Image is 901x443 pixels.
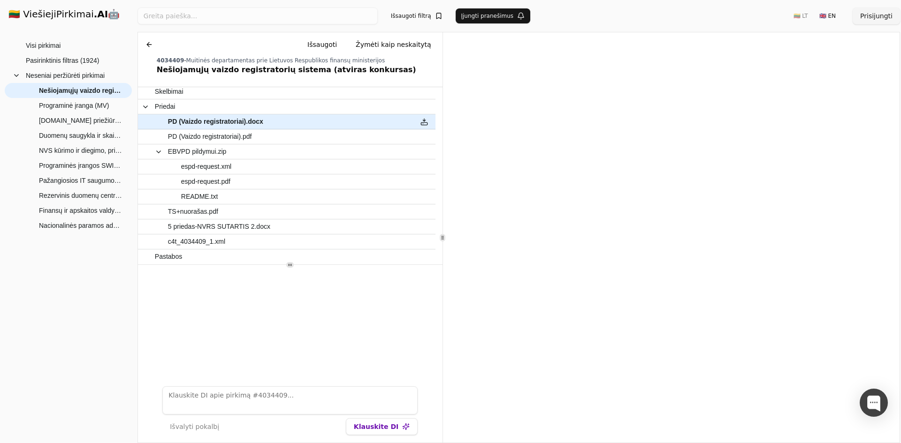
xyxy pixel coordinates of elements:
[346,418,418,435] button: Klauskite DI
[26,68,105,83] span: Neseniai peržiūrėti pirkimai
[157,57,184,64] span: 4034409
[168,115,263,128] span: PD (Vaizdo registratoriai).docx
[39,188,122,203] span: Rezervinis duomenų centras NATO šalyje
[39,113,122,128] span: [DOMAIN_NAME] priežiūros paslaugos (Skelbiama apklausa)
[456,8,531,23] button: Įjungti pranešimus
[155,85,183,98] span: Skelbimai
[155,100,176,113] span: Priedai
[181,175,230,188] span: espd-request.pdf
[39,143,122,158] span: NVS kūrimo ir diegimo, priežiūros ir palaikymo bei modifikavimo paslaugos
[168,220,270,233] span: 5 priedas-NVRS SUTARTIS 2.docx
[39,203,122,218] span: Finansų ir apskaitos valdymo informacinės sistemos diegimo, vystymo ir priežiūros pirkimas
[94,8,108,20] strong: .AI
[348,36,439,53] button: Žymėti kaip neskaitytą
[39,98,109,113] span: Programinė įranga (MV)
[181,160,231,173] span: espd-request.xml
[157,57,439,64] div: -
[168,235,225,248] span: c4t_4034409_1.xml
[385,8,448,23] button: Išsaugoti filtrą
[300,36,344,53] button: Išsaugoti
[39,158,122,173] span: Programinės įrangos SWIM įgyvendinimui įsigijimas (METEO)
[26,53,99,68] span: Pasirinktinis filtras (1924)
[168,205,218,218] span: TS+nuorašas.pdf
[39,128,122,143] span: Duomenų saugykla ir skaičiavimo resursai, skirti administracinių tekstų tekstyno, anotuotų teksty...
[853,8,900,24] button: Prisijungti
[39,173,122,188] span: Pažangiosios IT saugumo sistemos (XDR) diegimas
[155,250,182,263] span: Pastabos
[168,145,227,158] span: EBVPD pildymui.zip
[137,8,378,24] input: Greita paieška...
[186,57,385,64] span: Muitinės departamentas prie Lietuvos Respublikos finansų ministerijos
[168,130,252,143] span: PD (Vaizdo registratoriai).pdf
[39,218,122,233] span: Nacionalinės paramos administravimo informacinės sistemos (NPAIS) palaikymo ir vystymo paslaugos
[814,8,841,23] button: 🇬🇧 EN
[181,190,218,203] span: README.txt
[157,64,439,75] div: Nešiojamųjų vaizdo registratorių sistema (atviras konkursas)
[39,83,122,98] span: Nešiojamųjų vaizdo registratorių sistema (atviras konkursas)
[26,38,61,53] span: Visi pirkimai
